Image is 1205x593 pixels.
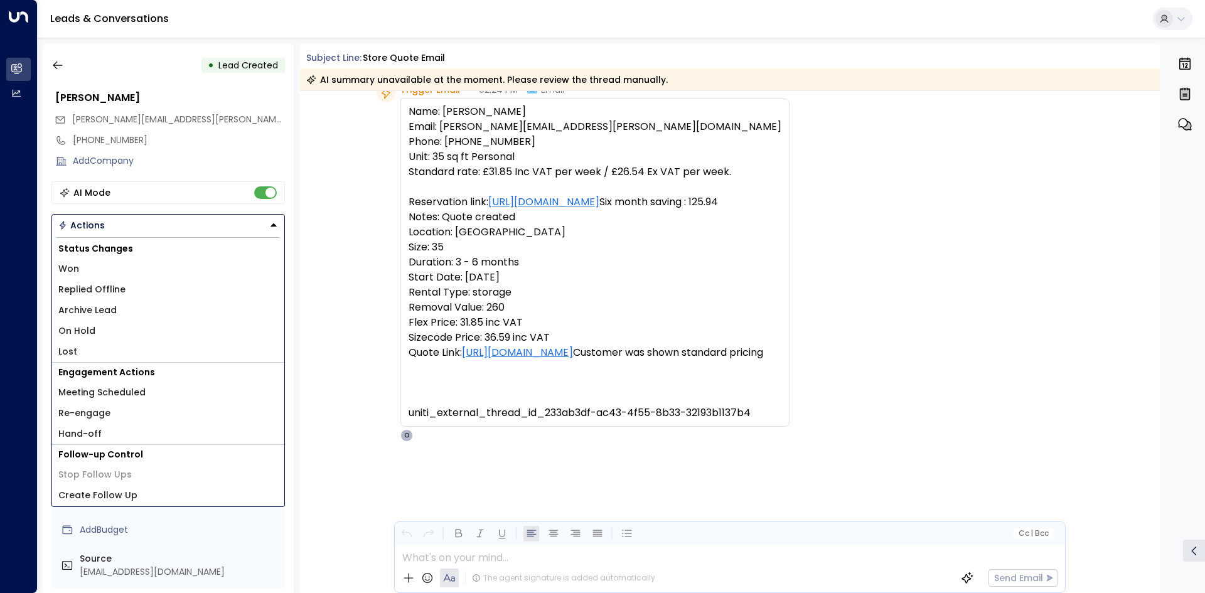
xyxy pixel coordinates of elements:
[80,565,280,579] div: [EMAIL_ADDRESS][DOMAIN_NAME]
[73,154,285,168] div: AddCompany
[1013,528,1053,540] button: Cc|Bcc
[58,283,126,296] span: Replied Offline
[58,468,132,481] span: Stop Follow Ups
[58,386,146,399] span: Meeting Scheduled
[51,214,285,237] button: Actions
[50,11,169,26] a: Leads & Conversations
[409,104,781,420] pre: Name: [PERSON_NAME] Email: [PERSON_NAME][EMAIL_ADDRESS][PERSON_NAME][DOMAIN_NAME] Phone: [PHONE_N...
[52,363,284,382] h1: Engagement Actions
[51,214,285,237] div: Button group with a nested menu
[52,445,284,464] h1: Follow-up Control
[1018,529,1048,538] span: Cc Bcc
[58,304,117,317] span: Archive Lead
[306,73,668,86] div: AI summary unavailable at the moment. Please review the thread manually.
[58,345,77,358] span: Lost
[363,51,445,65] div: Store Quote Email
[52,239,284,259] h1: Status Changes
[420,526,436,542] button: Redo
[399,526,414,542] button: Undo
[472,572,655,584] div: The agent signature is added automatically
[58,324,95,338] span: On Hold
[58,407,110,420] span: Re-engage
[73,186,110,199] div: AI Mode
[462,345,573,360] a: [URL][DOMAIN_NAME]
[58,262,79,275] span: Won
[58,427,102,441] span: Hand-off
[55,90,285,105] div: [PERSON_NAME]
[400,429,413,442] div: O
[80,523,280,537] div: AddBudget
[80,552,280,565] label: Source
[208,54,214,77] div: •
[58,220,105,231] div: Actions
[488,195,599,210] a: [URL][DOMAIN_NAME]
[306,51,361,64] span: Subject Line:
[72,113,355,126] span: [PERSON_NAME][EMAIL_ADDRESS][PERSON_NAME][DOMAIN_NAME]
[73,134,285,147] div: [PHONE_NUMBER]
[1031,529,1033,538] span: |
[218,59,278,72] span: Lead Created
[72,113,285,126] span: Chan.campbell@hotmail.co.uk
[58,489,137,502] span: Create Follow Up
